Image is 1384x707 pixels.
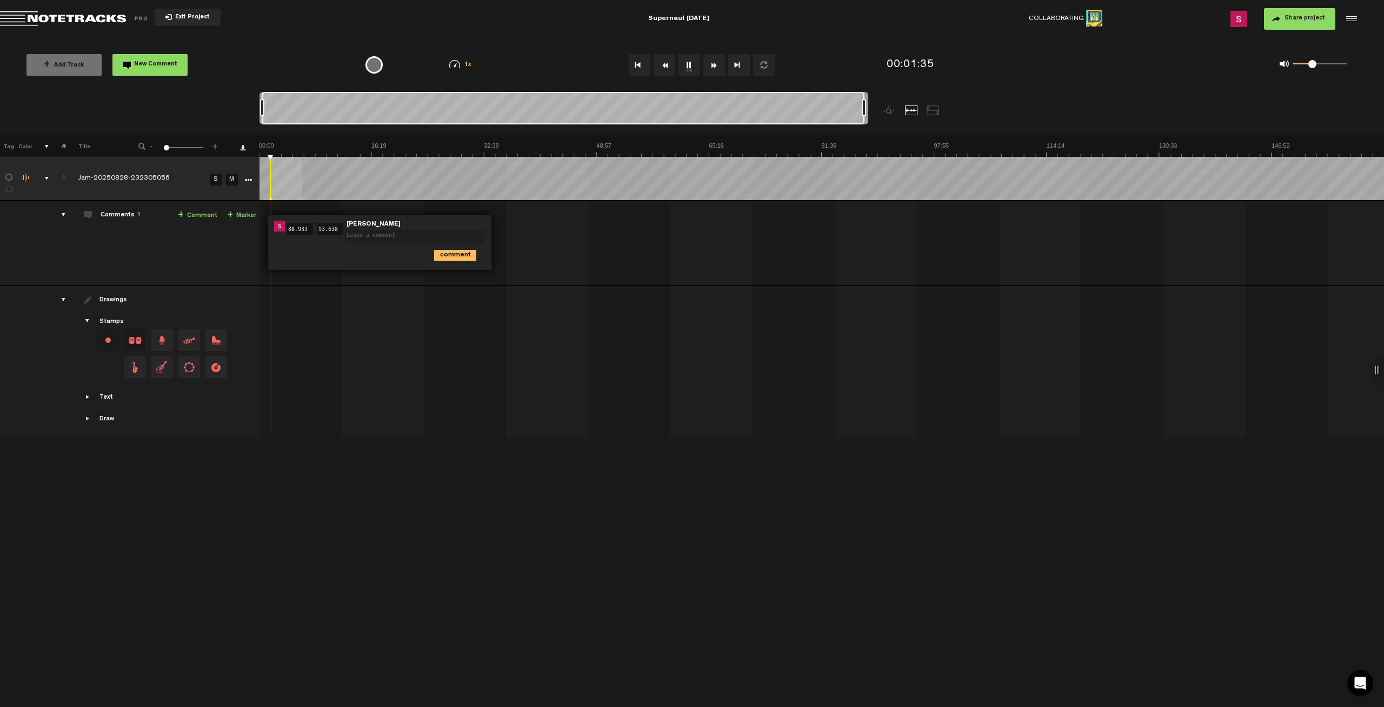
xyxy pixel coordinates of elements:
[51,174,68,184] div: Click to change the order number
[345,221,402,228] span: [PERSON_NAME]
[99,296,129,305] div: Drawings
[464,62,472,68] span: 1x
[155,9,221,26] button: Exit Project
[97,329,119,351] div: Change stamp color.To change the color of an existing stamp, select the stamp on the right and th...
[16,135,32,157] th: Color
[49,157,66,201] td: Click to change the order number 1
[678,54,700,76] button: 1x
[654,54,675,76] button: Rewind
[51,209,68,220] div: comments
[49,201,66,286] td: comments
[84,414,92,423] span: Showcase draw menu
[1029,10,1107,27] div: Collaborating
[211,142,219,148] span: +
[99,318,124,327] div: Stamps
[274,221,285,232] img: ACg8ocKVEwFPSesH02ewtfngz2fGMP7GWhe_56zcumKuySUX2cd_4A=s96-c
[32,157,49,201] td: comments, stamps & drawings
[134,62,177,68] span: New Comment
[18,173,34,183] div: Change the color of the waveform
[449,60,460,69] img: speedometer.svg
[259,142,1384,157] img: ruler
[227,209,256,222] a: Marker
[1285,15,1325,22] span: Share project
[1347,670,1373,696] div: Open Intercom Messenger
[172,15,210,21] span: Exit Project
[434,250,443,259] span: comment
[151,329,173,351] span: Drag and drop a stamp
[101,211,141,220] div: Comments
[49,286,66,439] td: drawings
[84,317,92,326] span: Showcase stamps
[210,174,222,186] a: S
[178,356,200,378] span: Drag and drop a stamp
[753,54,775,76] button: Loop
[629,54,650,76] button: Go to beginning
[227,211,233,220] span: +
[205,356,227,378] span: Drag and drop a stamp
[49,135,66,157] th: #
[178,329,200,351] span: Drag and drop a stamp
[66,135,124,157] th: Title
[432,60,488,69] div: 1x
[124,329,146,351] span: Drag and drop a stamp
[124,356,146,378] span: Drag and drop a stamp
[51,294,68,305] div: drawings
[16,157,32,201] td: Change the color of the waveform
[365,56,383,74] div: {{ tooltip_message }}
[66,157,207,201] td: Click to edit the title Jam-20250828-232305056
[137,212,141,219] span: 1
[1264,8,1335,30] button: Share project
[26,54,102,76] button: +Add Track
[434,250,476,261] i: comment
[34,173,51,184] div: comments, stamps & drawings
[78,174,219,184] div: Click to edit the title
[99,415,114,424] div: Draw
[147,142,156,148] span: -
[728,54,750,76] button: Go to end
[99,393,113,402] div: Text
[205,329,227,351] span: Drag and drop a stamp
[178,209,217,222] a: Comment
[44,61,50,69] span: +
[44,63,84,69] span: Add Track
[887,57,934,73] div: 00:01:35
[84,393,92,401] span: Showcase text
[226,174,238,186] a: M
[1086,10,1102,27] img: ACg8ocJAb0TdUjAQCGDpaq8GdX5So0bc8qDBDljAwLuhVOfq31AqBBWK=s96-c
[703,54,725,76] button: Fast Forward
[243,174,253,184] a: More
[151,356,173,378] span: Drag and drop a stamp
[240,145,245,150] a: Download comments
[112,54,188,76] button: New Comment
[1230,11,1247,27] img: ACg8ocKVEwFPSesH02ewtfngz2fGMP7GWhe_56zcumKuySUX2cd_4A=s96-c
[178,211,184,220] span: +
